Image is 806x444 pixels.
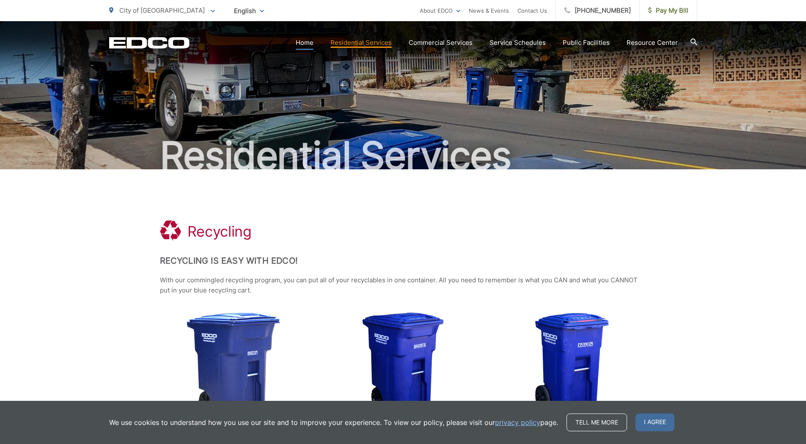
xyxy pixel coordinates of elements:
a: privacy policy [495,417,540,427]
img: cart-recycling-64.png [362,312,444,422]
span: I agree [635,414,674,431]
a: Tell me more [567,414,627,431]
a: Public Facilities [563,38,610,48]
a: Home [296,38,314,48]
h2: Residential Services [109,135,697,177]
img: cart-recycling-32.png [535,313,609,422]
img: cart-recycling-96.png [187,312,281,422]
a: About EDCO [420,6,460,16]
a: Resource Center [627,38,678,48]
a: Service Schedules [490,38,546,48]
a: News & Events [469,6,509,16]
p: We use cookies to understand how you use our site and to improve your experience. To view our pol... [109,417,558,427]
p: With our commingled recycling program, you can put all of your recyclables in one container. All ... [160,275,646,295]
span: English [228,3,270,18]
h1: Recycling [187,223,252,240]
a: Residential Services [330,38,392,48]
a: Commercial Services [409,38,473,48]
span: City of [GEOGRAPHIC_DATA] [119,6,205,14]
a: EDCD logo. Return to the homepage. [109,37,190,49]
h2: Recycling is Easy with EDCO! [160,256,646,266]
span: Pay My Bill [648,6,688,16]
a: Contact Us [517,6,547,16]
